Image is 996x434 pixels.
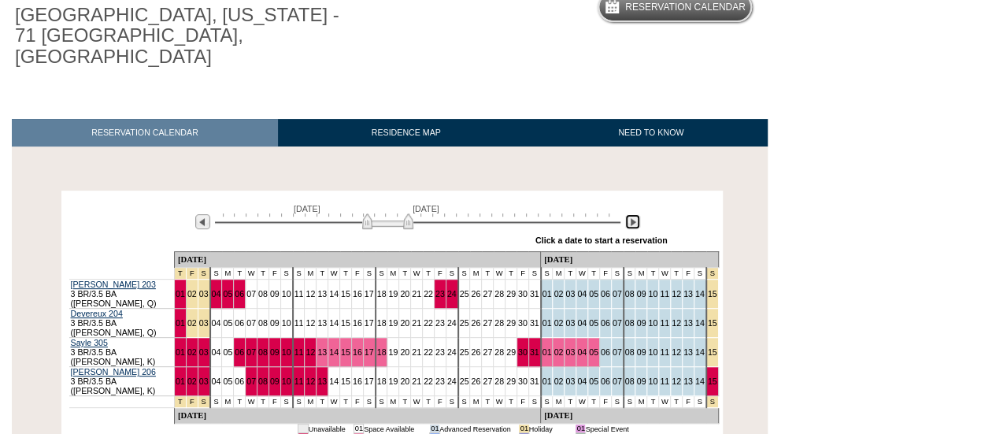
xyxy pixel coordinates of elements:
a: 31 [530,347,539,357]
td: 3 BR/3.5 BA ([PERSON_NAME], K) [69,367,175,396]
td: T [340,268,352,280]
td: S [611,268,623,280]
a: 10 [282,289,291,299]
a: 11 [294,289,304,299]
td: S [624,268,635,280]
td: S [446,268,457,280]
a: 09 [270,347,280,357]
a: 04 [577,347,587,357]
a: 27 [483,289,492,299]
a: 08 [625,318,635,328]
a: 29 [506,377,516,386]
td: 3 BR/3.5 BA ([PERSON_NAME], K) [69,338,175,367]
a: 04 [212,347,221,357]
a: 09 [270,377,280,386]
a: 15 [708,377,717,386]
span: [DATE] [413,204,439,213]
a: 21 [412,347,421,357]
a: 15 [708,289,717,299]
td: S [363,268,375,280]
td: T [505,396,517,408]
a: 07 [613,347,622,357]
a: 07 [246,377,256,386]
a: 28 [494,377,504,386]
td: M [553,268,565,280]
a: 02 [187,318,197,328]
td: T [671,396,683,408]
a: 03 [565,289,575,299]
a: Sayle 305 [71,338,108,347]
a: 31 [530,289,539,299]
a: Devereux 204 [71,309,123,318]
td: New Year's [198,268,209,280]
a: 26 [471,289,480,299]
td: F [599,268,611,280]
a: 06 [601,347,610,357]
div: Click a date to start a reservation [535,236,668,245]
a: 12 [305,347,315,357]
td: T [423,268,435,280]
a: 27 [483,347,492,357]
td: W [659,268,671,280]
a: 06 [235,347,244,357]
td: S [694,268,705,280]
td: M [222,268,234,280]
td: F [434,396,446,408]
a: 21 [412,289,421,299]
a: 05 [223,289,232,299]
a: 30 [518,347,528,357]
td: [DATE] [174,252,540,268]
a: 05 [223,377,232,386]
a: 04 [577,318,587,328]
td: S [541,268,553,280]
a: 07 [613,377,622,386]
a: 04 [577,377,587,386]
a: 01 [542,377,552,386]
a: 20 [400,347,409,357]
td: 3 BR/3.5 BA ([PERSON_NAME], Q) [69,309,175,338]
a: 28 [494,347,504,357]
a: 26 [471,347,480,357]
td: New Year's [174,396,186,408]
a: 09 [636,347,646,357]
a: 13 [683,347,693,357]
td: T [647,396,659,408]
a: [PERSON_NAME] 206 [71,367,156,377]
td: S [280,396,292,408]
a: 15 [341,318,350,328]
td: T [234,396,246,408]
td: Unavailable [308,425,346,433]
td: T [257,268,268,280]
td: T [423,396,435,408]
a: 30 [518,289,528,299]
a: 14 [329,347,339,357]
a: 11 [294,377,304,386]
a: 31 [530,377,539,386]
a: 20 [400,377,409,386]
a: 04 [212,318,221,328]
a: 03 [565,377,575,386]
a: 01 [542,289,552,299]
td: S [446,396,457,408]
a: 12 [672,377,681,386]
td: New Year's [174,268,186,280]
a: 09 [270,318,280,328]
td: F [268,396,280,408]
td: W [246,396,257,408]
a: 17 [365,318,374,328]
td: S [376,396,387,408]
a: 07 [613,289,622,299]
a: 02 [554,289,563,299]
td: S [293,396,305,408]
a: 28 [494,289,504,299]
a: 16 [353,347,362,357]
span: [DATE] [294,204,320,213]
a: 12 [305,318,315,328]
a: 13 [683,377,693,386]
td: New Year's [186,268,198,280]
a: 12 [672,318,681,328]
a: 03 [199,318,209,328]
a: 14 [695,289,705,299]
a: 30 [518,318,528,328]
a: 02 [554,377,563,386]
